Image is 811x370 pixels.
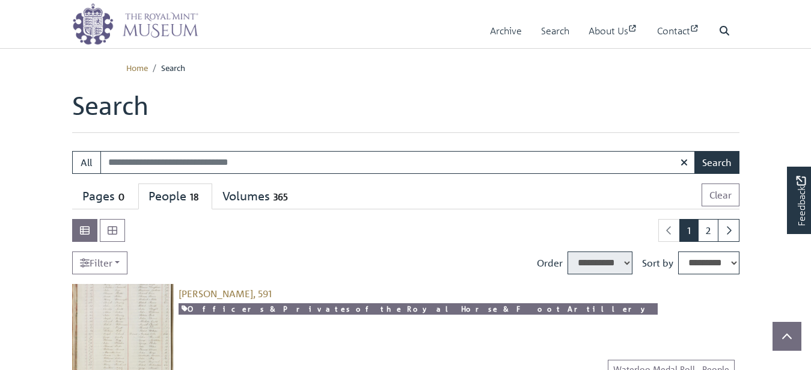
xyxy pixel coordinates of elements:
[186,190,202,204] span: 18
[787,167,811,234] a: Would you like to provide feedback?
[179,303,658,315] a: Officers & Privates of the Royal Horse & Foot Artillery
[589,14,638,48] a: About Us
[679,219,699,242] span: Goto page 1
[82,189,128,204] div: Pages
[657,14,700,48] a: Contact
[653,219,739,242] nav: pagination
[694,151,739,174] button: Search
[773,322,801,351] button: Scroll to top
[72,151,101,174] button: All
[161,62,185,73] span: Search
[100,151,696,174] input: Enter one or more search terms...
[642,256,673,270] label: Sort by
[537,256,563,270] label: Order
[179,288,272,300] a: [PERSON_NAME], 591
[115,190,128,204] span: 0
[72,3,198,45] img: logo_wide.png
[126,62,148,73] a: Home
[222,189,291,204] div: Volumes
[658,219,680,242] li: Previous page
[72,251,127,274] a: Filter
[490,14,522,48] a: Archive
[698,219,718,242] a: Goto page 2
[72,90,739,132] h1: Search
[718,219,739,242] a: Next page
[702,183,739,206] button: Clear
[794,176,808,226] span: Feedback
[270,190,291,204] span: 365
[541,14,569,48] a: Search
[148,189,202,204] div: People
